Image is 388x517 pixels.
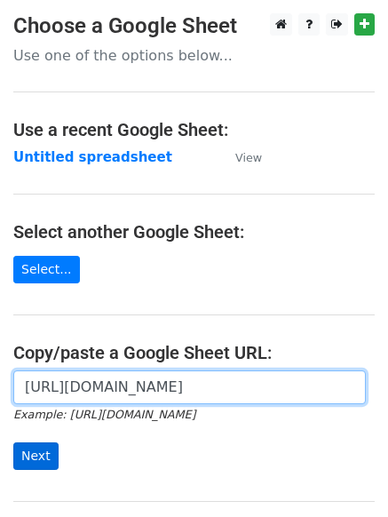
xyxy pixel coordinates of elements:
a: Select... [13,256,80,283]
input: Paste your Google Sheet URL here [13,370,366,404]
h4: Copy/paste a Google Sheet URL: [13,342,375,363]
h4: Use a recent Google Sheet: [13,119,375,140]
a: View [218,149,262,165]
h4: Select another Google Sheet: [13,221,375,243]
p: Use one of the options below... [13,46,375,65]
h3: Choose a Google Sheet [13,13,375,39]
small: View [235,151,262,164]
input: Next [13,442,59,470]
a: Untitled spreadsheet [13,149,172,165]
iframe: Chat Widget [299,432,388,517]
small: Example: [URL][DOMAIN_NAME] [13,408,195,421]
